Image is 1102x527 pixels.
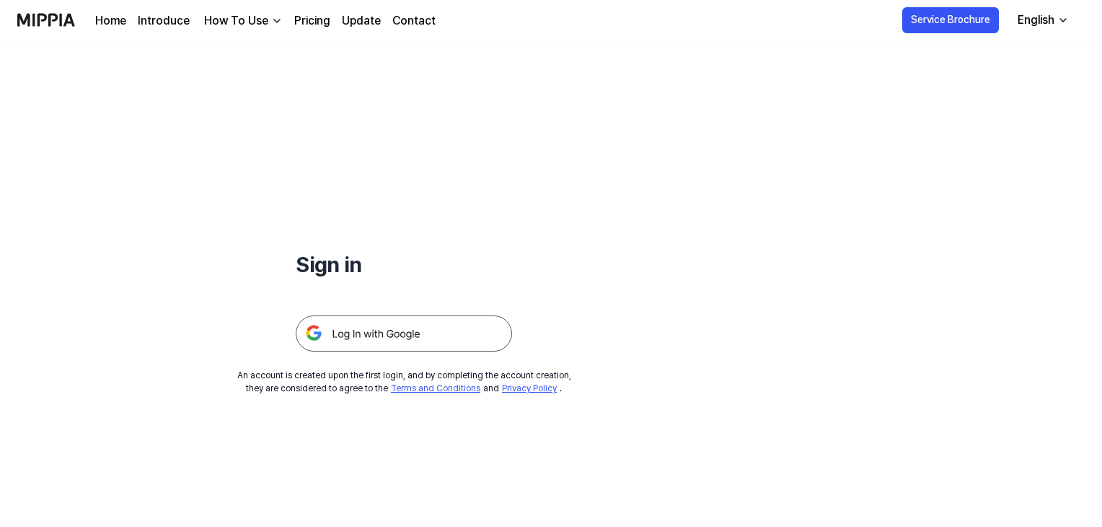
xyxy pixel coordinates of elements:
a: Home [95,12,126,30]
img: 구글 로그인 버튼 [296,315,512,352]
div: How To Use [201,12,271,30]
a: Contact [392,12,436,30]
button: Service Brochure [902,7,999,33]
h1: Sign in [296,248,512,281]
a: Pricing [294,12,330,30]
button: English [1006,6,1077,35]
img: down [271,15,283,27]
a: Introduce [138,12,190,30]
button: How To Use [201,12,283,30]
a: Update [342,12,381,30]
a: Terms and Conditions [391,383,480,393]
div: An account is created upon the first login, and by completing the account creation, they are cons... [237,369,571,395]
div: English [1015,12,1057,29]
a: Privacy Policy [502,383,557,393]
